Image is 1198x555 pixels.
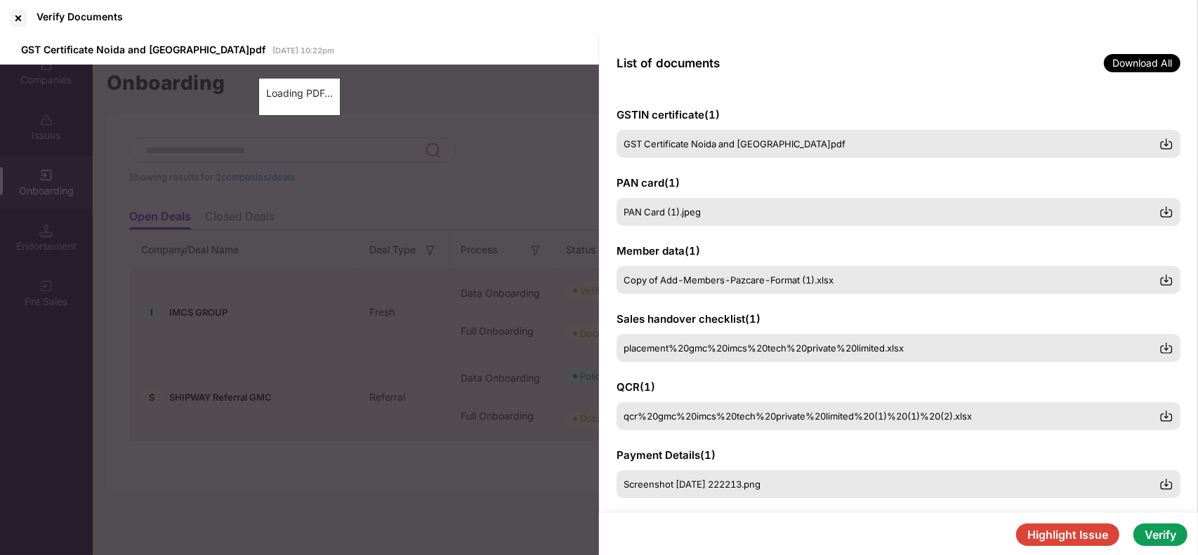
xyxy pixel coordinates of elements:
[266,86,333,101] div: Loading PDF…
[21,44,265,55] span: GST Certificate Noida and [GEOGRAPHIC_DATA]pdf
[624,342,904,354] span: placement%20gmc%20imcs%20tech%20private%20limited.xlsx
[617,244,700,258] span: Member data ( 1 )
[37,11,123,22] div: Verify Documents
[1159,273,1173,287] img: svg+xml;base64,PHN2ZyBpZD0iRG93bmxvYWQtMzJ4MzIiIHhtbG5zPSJodHRwOi8vd3d3LnczLm9yZy8yMDAwL3N2ZyIgd2...
[624,138,845,149] span: GST Certificate Noida and [GEOGRAPHIC_DATA]pdf
[617,176,680,189] span: PAN card ( 1 )
[1159,341,1173,355] img: svg+xml;base64,PHN2ZyBpZD0iRG93bmxvYWQtMzJ4MzIiIHhtbG5zPSJodHRwOi8vd3d3LnczLm9yZy8yMDAwL3N2ZyIgd2...
[1159,137,1173,151] img: svg+xml;base64,PHN2ZyBpZD0iRG93bmxvYWQtMzJ4MzIiIHhtbG5zPSJodHRwOi8vd3d3LnczLm9yZy8yMDAwL3N2ZyIgd2...
[617,380,655,394] span: QCR ( 1 )
[624,479,761,490] span: Screenshot [DATE] 222213.png
[1104,54,1180,72] span: Download All
[1159,409,1173,423] img: svg+xml;base64,PHN2ZyBpZD0iRG93bmxvYWQtMzJ4MzIiIHhtbG5zPSJodHRwOi8vd3d3LnczLm9yZy8yMDAwL3N2ZyIgd2...
[1016,523,1119,546] button: Highlight Issue
[1159,205,1173,219] img: svg+xml;base64,PHN2ZyBpZD0iRG93bmxvYWQtMzJ4MzIiIHhtbG5zPSJodHRwOi8vd3d3LnczLm9yZy8yMDAwL3N2ZyIgd2...
[624,206,701,218] span: PAN Card (1).jpeg
[617,312,761,326] span: Sales handover checklist ( 1 )
[617,56,720,70] span: List of documents
[617,448,716,462] span: Payment Details ( 1 )
[624,410,972,422] span: qcr%20gmc%20imcs%20tech%20private%20limited%20(1)%20(1)%20(2).xlsx
[272,46,334,55] span: [DATE] 10:22pm
[1133,523,1187,546] button: Verify
[617,108,720,121] span: GSTIN certificate ( 1 )
[1159,477,1173,491] img: svg+xml;base64,PHN2ZyBpZD0iRG93bmxvYWQtMzJ4MzIiIHhtbG5zPSJodHRwOi8vd3d3LnczLm9yZy8yMDAwL3N2ZyIgd2...
[624,274,834,286] span: Copy of Add-Members-Pazcare-Format (1).xlsx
